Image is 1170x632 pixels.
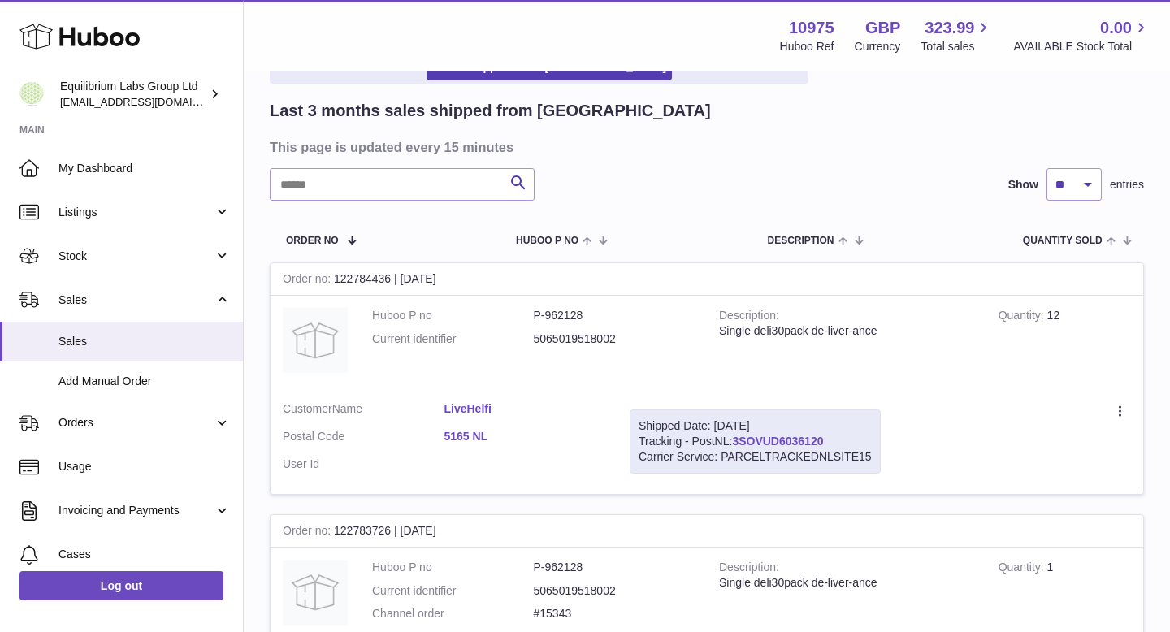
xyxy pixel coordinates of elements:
td: 12 [986,296,1143,389]
dd: 5065019518002 [534,331,695,347]
span: Customer [283,402,332,415]
span: Usage [58,459,231,474]
div: Huboo Ref [780,39,834,54]
div: Tracking - PostNL: [630,409,881,474]
span: 323.99 [925,17,974,39]
strong: Order no [283,524,334,541]
div: 122784436 | [DATE] [271,263,1143,296]
dt: Current identifier [372,583,534,599]
img: no-photo.jpg [283,308,348,373]
span: Orders [58,415,214,431]
span: Sales [58,292,214,308]
dd: #15343 [534,606,695,621]
strong: Description [719,561,779,578]
span: Add Manual Order [58,374,231,389]
a: 3SOVUD6036120 [732,435,823,448]
dt: Name [283,401,444,421]
h2: Last 3 months sales shipped from [GEOGRAPHIC_DATA] [270,100,711,122]
span: Description [767,236,834,246]
a: 0.00 AVAILABLE Stock Total [1013,17,1150,54]
span: entries [1110,177,1144,193]
a: 5165 NL [444,429,606,444]
span: Listings [58,205,214,220]
h3: This page is updated every 15 minutes [270,138,1140,156]
strong: Quantity [999,309,1047,326]
span: Total sales [921,39,993,54]
strong: Description [719,309,779,326]
dt: Channel order [372,606,534,621]
dd: 5065019518002 [534,583,695,599]
span: My Dashboard [58,161,231,176]
div: Shipped Date: [DATE] [639,418,872,434]
a: 323.99 Total sales [921,17,993,54]
span: [EMAIL_ADDRESS][DOMAIN_NAME] [60,95,239,108]
dt: Current identifier [372,331,534,347]
a: LiveHelfi [444,401,606,417]
img: no-photo.jpg [283,560,348,625]
span: Huboo P no [516,236,578,246]
strong: GBP [865,17,900,39]
span: Stock [58,249,214,264]
div: Equilibrium Labs Group Ltd [60,79,206,110]
dd: P-962128 [534,308,695,323]
dt: User Id [283,457,444,472]
div: Single deli30pack de-liver-ance [719,323,974,339]
dt: Huboo P no [372,308,534,323]
div: Carrier Service: PARCELTRACKEDNLSITE15 [639,449,872,465]
div: Currency [855,39,901,54]
a: Log out [19,571,223,600]
span: Quantity Sold [1023,236,1103,246]
span: AVAILABLE Stock Total [1013,39,1150,54]
dd: P-962128 [534,560,695,575]
span: Invoicing and Payments [58,503,214,518]
div: Single deli30pack de-liver-ance [719,575,974,591]
dt: Postal Code [283,429,444,448]
strong: Order no [283,272,334,289]
label: Show [1008,177,1038,193]
strong: Quantity [999,561,1047,578]
span: Order No [286,236,339,246]
div: 122783726 | [DATE] [271,515,1143,548]
span: 0.00 [1100,17,1132,39]
span: Sales [58,334,231,349]
strong: 10975 [789,17,834,39]
dt: Huboo P no [372,560,534,575]
span: Cases [58,547,231,562]
img: huboo@equilibriumlabs.com [19,82,44,106]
